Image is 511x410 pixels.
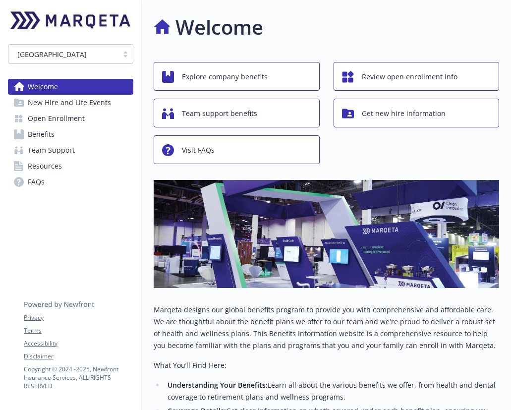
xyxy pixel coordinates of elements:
p: Marqeta designs our global benefits program to provide you with comprehensive and affordable care... [154,304,499,351]
button: Visit FAQs [154,135,320,164]
strong: Understanding Your Benefits: [168,380,268,390]
p: Copyright © 2024 - 2025 , Newfront Insurance Services, ALL RIGHTS RESERVED [24,365,133,390]
p: What You’ll Find Here: [154,359,499,371]
span: Review open enrollment info [362,67,457,86]
a: New Hire and Life Events [8,95,133,111]
a: Privacy [24,313,133,322]
a: Resources [8,158,133,174]
span: Visit FAQs [182,141,215,160]
h1: Welcome [175,12,263,42]
li: Learn all about the various benefits we offer, from health and dental coverage to retirement plan... [165,379,499,403]
span: Open Enrollment [28,111,85,126]
a: FAQs [8,174,133,190]
span: Welcome [28,79,58,95]
a: Terms [24,326,133,335]
span: FAQs [28,174,45,190]
span: Get new hire information [362,104,446,123]
button: Get new hire information [334,99,500,127]
span: Benefits [28,126,55,142]
a: Open Enrollment [8,111,133,126]
button: Team support benefits [154,99,320,127]
span: Team Support [28,142,75,158]
span: [GEOGRAPHIC_DATA] [17,49,87,59]
span: [GEOGRAPHIC_DATA] [13,49,113,59]
a: Team Support [8,142,133,158]
a: Disclaimer [24,352,133,361]
button: Review open enrollment info [334,62,500,91]
a: Benefits [8,126,133,142]
img: overview page banner [154,180,499,288]
span: New Hire and Life Events [28,95,111,111]
button: Explore company benefits [154,62,320,91]
a: Accessibility [24,339,133,348]
span: Explore company benefits [182,67,268,86]
span: Resources [28,158,62,174]
a: Welcome [8,79,133,95]
span: Team support benefits [182,104,257,123]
